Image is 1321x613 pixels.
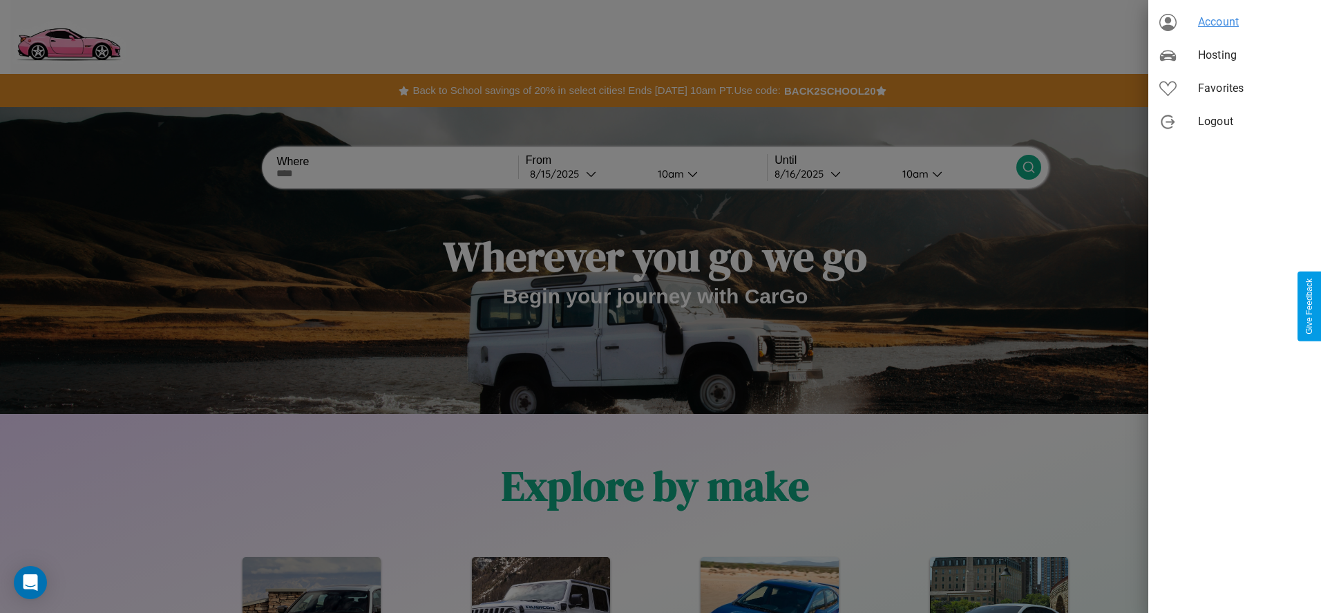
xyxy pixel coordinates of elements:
[1304,279,1314,334] div: Give Feedback
[1198,113,1310,130] span: Logout
[1198,47,1310,64] span: Hosting
[1148,72,1321,105] div: Favorites
[14,566,47,599] div: Open Intercom Messenger
[1148,105,1321,138] div: Logout
[1148,6,1321,39] div: Account
[1198,80,1310,97] span: Favorites
[1148,39,1321,72] div: Hosting
[1198,14,1310,30] span: Account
